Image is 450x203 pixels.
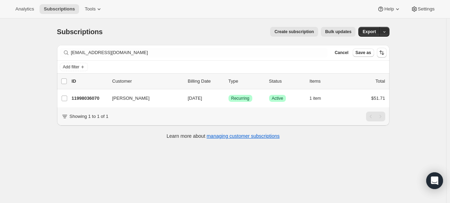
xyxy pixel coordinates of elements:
[72,95,107,102] p: 11998036070
[407,4,439,14] button: Settings
[112,95,150,102] span: [PERSON_NAME]
[274,29,314,35] span: Create subscription
[356,50,371,55] span: Save as
[15,6,34,12] span: Analytics
[366,112,385,121] nav: Pagination
[373,4,405,14] button: Help
[310,93,329,103] button: 1 item
[167,133,280,140] p: Learn more about
[231,96,249,101] span: Recurring
[310,96,321,101] span: 1 item
[60,63,88,71] button: Add filter
[375,78,385,85] p: Total
[72,93,385,103] div: 11998036070[PERSON_NAME][DATE]SuccessRecurringSuccessActive1 item$51.71
[325,29,351,35] span: Bulk updates
[335,50,348,55] span: Cancel
[228,78,263,85] div: Type
[371,96,385,101] span: $51.71
[70,113,108,120] p: Showing 1 to 1 of 1
[363,29,376,35] span: Export
[44,6,75,12] span: Subscriptions
[188,78,223,85] p: Billing Date
[270,27,318,37] button: Create subscription
[269,78,304,85] p: Status
[11,4,38,14] button: Analytics
[384,6,394,12] span: Help
[310,78,345,85] div: Items
[57,28,103,36] span: Subscriptions
[377,48,387,58] button: Sort the results
[108,93,178,104] button: [PERSON_NAME]
[358,27,380,37] button: Export
[71,48,328,58] input: Filter subscribers
[353,48,374,57] button: Save as
[40,4,79,14] button: Subscriptions
[332,48,351,57] button: Cancel
[188,96,202,101] span: [DATE]
[418,6,435,12] span: Settings
[80,4,107,14] button: Tools
[72,78,107,85] p: ID
[206,133,280,139] a: managing customer subscriptions
[321,27,356,37] button: Bulk updates
[72,78,385,85] div: IDCustomerBilling DateTypeStatusItemsTotal
[112,78,182,85] p: Customer
[85,6,96,12] span: Tools
[63,64,79,70] span: Add filter
[272,96,283,101] span: Active
[426,172,443,189] div: Open Intercom Messenger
